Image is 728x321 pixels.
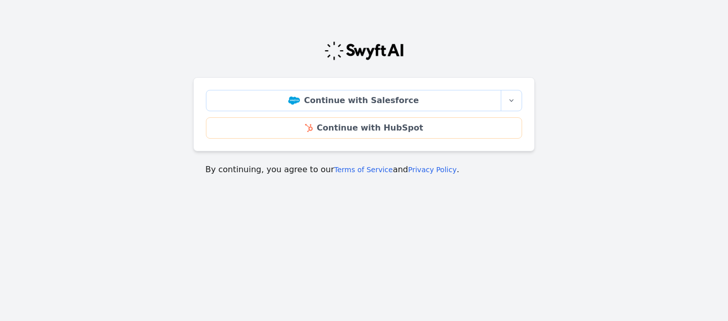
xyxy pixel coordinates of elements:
[334,166,392,174] a: Terms of Service
[305,124,313,132] img: HubSpot
[206,90,501,111] a: Continue with Salesforce
[408,166,457,174] a: Privacy Policy
[288,97,300,105] img: Salesforce
[205,164,523,176] p: By continuing, you agree to our and .
[206,117,522,139] a: Continue with HubSpot
[324,41,404,61] img: Swyft Logo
